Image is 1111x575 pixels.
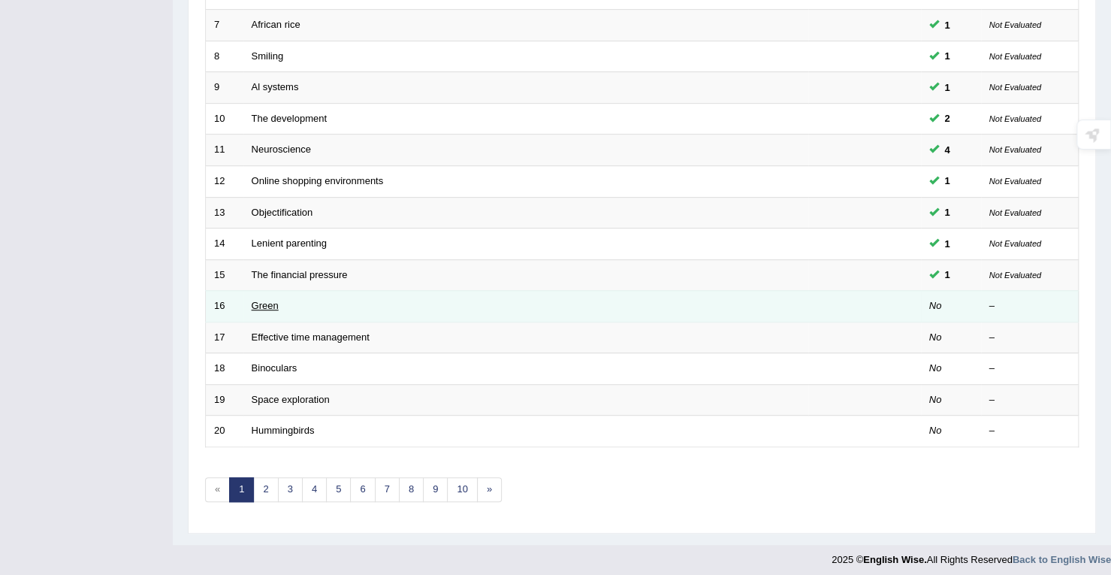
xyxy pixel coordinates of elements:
a: Space exploration [252,394,330,405]
a: 2 [253,477,278,502]
a: » [477,477,502,502]
a: Hummingbirds [252,425,315,436]
small: Not Evaluated [989,83,1041,92]
span: You can still take this question [939,173,956,189]
em: No [929,300,942,311]
a: 3 [278,477,303,502]
span: You can still take this question [939,142,956,158]
td: 15 [206,259,243,291]
div: – [989,331,1070,345]
td: 18 [206,353,243,385]
em: No [929,394,942,405]
span: You can still take this question [939,236,956,252]
a: Online shopping environments [252,175,384,186]
a: Green [252,300,279,311]
small: Not Evaluated [989,145,1041,154]
a: 1 [229,477,254,502]
td: 8 [206,41,243,72]
em: No [929,362,942,374]
div: – [989,393,1070,407]
div: 2025 © All Rights Reserved [832,545,1111,567]
em: No [929,425,942,436]
td: 10 [206,103,243,135]
td: 12 [206,165,243,197]
a: African rice [252,19,300,30]
small: Not Evaluated [989,20,1041,29]
a: The financial pressure [252,269,348,280]
span: You can still take this question [939,80,956,95]
a: The development [252,113,327,124]
a: Effective time management [252,331,370,343]
strong: English Wise. [863,554,926,565]
a: Al systems [252,81,299,92]
a: 8 [399,477,424,502]
a: Objectification [252,207,313,218]
td: 7 [206,10,243,41]
em: No [929,331,942,343]
small: Not Evaluated [989,177,1041,186]
a: Binoculars [252,362,297,374]
div: – [989,424,1070,438]
a: 10 [447,477,477,502]
td: 19 [206,384,243,416]
small: Not Evaluated [989,271,1041,280]
a: Smiling [252,50,284,62]
a: 7 [375,477,400,502]
td: 9 [206,72,243,104]
td: 17 [206,322,243,353]
a: Lenient parenting [252,238,327,249]
small: Not Evaluated [989,114,1041,123]
a: 4 [302,477,327,502]
small: Not Evaluated [989,208,1041,217]
a: 5 [326,477,351,502]
span: You can still take this question [939,48,956,64]
td: 16 [206,291,243,322]
span: You can still take this question [939,17,956,33]
span: You can still take this question [939,110,956,126]
a: Back to English Wise [1013,554,1111,565]
td: 14 [206,228,243,260]
small: Not Evaluated [989,52,1041,61]
span: You can still take this question [939,267,956,283]
td: 11 [206,135,243,166]
td: 20 [206,416,243,447]
div: – [989,299,1070,313]
a: Neuroscience [252,144,312,155]
span: « [205,477,230,502]
a: 9 [423,477,448,502]
span: You can still take this question [939,204,956,220]
div: – [989,362,1070,376]
td: 13 [206,197,243,228]
small: Not Evaluated [989,239,1041,248]
a: 6 [350,477,375,502]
